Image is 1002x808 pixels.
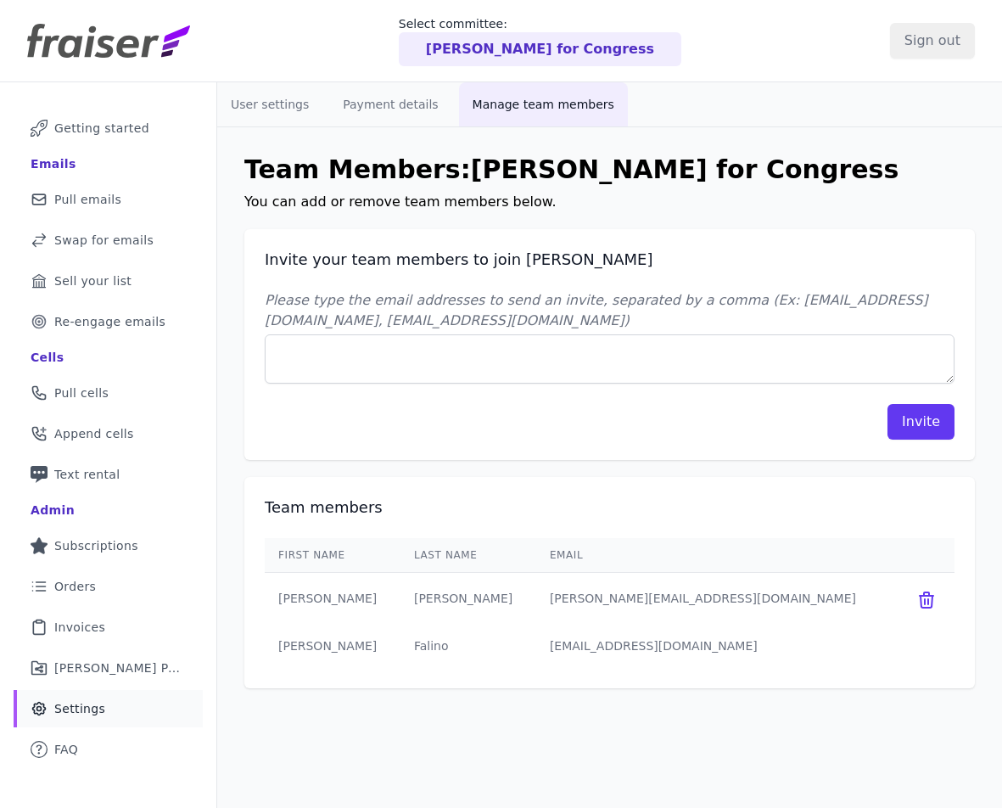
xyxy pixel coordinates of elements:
[54,466,120,483] span: Text rental
[244,192,975,212] p: You can add or remove team members below.
[400,624,536,668] td: Falino
[14,181,203,218] a: Pull emails
[54,232,154,249] span: Swap for emails
[54,537,138,554] span: Subscriptions
[244,154,975,185] h1: Team Members: [PERSON_NAME] for Congress
[536,573,896,625] td: [PERSON_NAME][EMAIL_ADDRESS][DOMAIN_NAME]
[265,538,400,573] th: First Name
[54,120,149,137] span: Getting started
[54,659,182,676] span: [PERSON_NAME] Performance
[54,313,165,330] span: Re-engage emails
[400,538,536,573] th: Last Name
[14,415,203,452] a: Append cells
[54,425,134,442] span: Append cells
[14,374,203,412] a: Pull cells
[14,109,203,147] a: Getting started
[31,502,75,519] div: Admin
[27,24,190,58] img: Fraiser Logo
[265,497,954,518] h2: Team members
[54,700,105,717] span: Settings
[265,250,954,270] h2: Invite your team members to join [PERSON_NAME]
[265,290,954,331] label: Please type the email addresses to send an invite, separated by a comma (Ex: [EMAIL_ADDRESS][DOMA...
[536,538,896,573] th: Email
[536,624,896,668] td: [EMAIL_ADDRESS][DOMAIN_NAME]
[459,82,628,126] button: Manage team members
[54,578,96,595] span: Orders
[14,527,203,564] a: Subscriptions
[399,15,681,32] p: Select committee:
[426,39,654,59] p: [PERSON_NAME] for Congress
[54,619,105,636] span: Invoices
[217,82,322,126] button: User settings
[265,624,400,668] td: [PERSON_NAME]
[890,23,975,59] input: Sign out
[14,456,203,493] a: Text rental
[265,573,400,625] td: [PERSON_NAME]
[31,349,64,366] div: Cells
[14,303,203,340] a: Re-engage emails
[54,191,121,208] span: Pull emails
[14,649,203,687] a: [PERSON_NAME] Performance
[14,222,203,259] a: Swap for emails
[329,82,451,126] button: Payment details
[54,741,78,758] span: FAQ
[14,609,203,646] a: Invoices
[14,690,203,727] a: Settings
[14,568,203,605] a: Orders
[14,731,203,768] a: FAQ
[31,155,76,172] div: Emails
[54,272,132,289] span: Sell your list
[54,384,109,401] span: Pull cells
[400,573,536,625] td: [PERSON_NAME]
[14,262,203,300] a: Sell your list
[887,404,954,440] button: Invite
[399,15,681,66] a: Select committee: [PERSON_NAME] for Congress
